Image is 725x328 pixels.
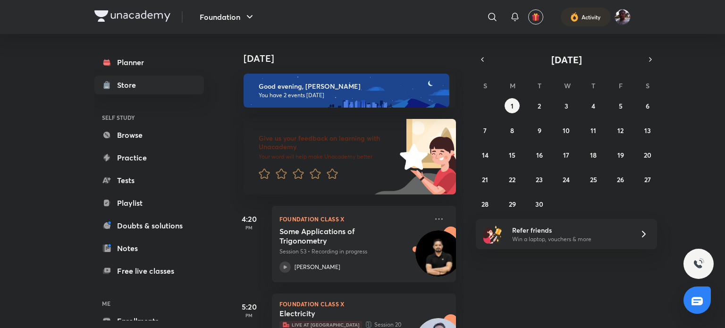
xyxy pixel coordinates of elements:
abbr: September 20, 2025 [644,151,651,160]
h5: 4:20 [230,213,268,225]
button: September 2, 2025 [532,98,547,113]
abbr: Wednesday [564,81,571,90]
a: Company Logo [94,10,170,24]
button: September 4, 2025 [586,98,601,113]
p: PM [230,312,268,318]
abbr: September 18, 2025 [590,151,597,160]
span: [DATE] [551,53,582,66]
button: September 13, 2025 [640,123,655,138]
button: September 15, 2025 [505,147,520,162]
a: Browse [94,126,204,144]
p: Your word will help make Unacademy better [259,153,396,160]
button: [DATE] [489,53,644,66]
abbr: September 9, 2025 [538,126,541,135]
abbr: September 27, 2025 [644,175,651,184]
button: September 25, 2025 [586,172,601,187]
h6: Good evening, [PERSON_NAME] [259,82,441,91]
h6: Refer friends [512,225,628,235]
button: September 19, 2025 [613,147,628,162]
button: September 17, 2025 [559,147,574,162]
abbr: September 17, 2025 [563,151,569,160]
button: September 11, 2025 [586,123,601,138]
abbr: September 23, 2025 [536,175,543,184]
img: feedback_image [368,119,456,194]
p: Foundation Class X [279,301,448,307]
abbr: September 28, 2025 [481,200,489,209]
abbr: September 26, 2025 [617,175,624,184]
img: activity [570,11,579,23]
img: referral [483,225,502,244]
abbr: September 10, 2025 [563,126,570,135]
img: Company Logo [94,10,170,22]
button: September 6, 2025 [640,98,655,113]
button: September 1, 2025 [505,98,520,113]
div: Store [117,79,142,91]
button: September 26, 2025 [613,172,628,187]
abbr: Sunday [483,81,487,90]
h5: Electricity [279,309,397,318]
a: Notes [94,239,204,258]
abbr: September 19, 2025 [617,151,624,160]
button: September 21, 2025 [478,172,493,187]
p: Session 53 • Recording in progress [279,247,428,256]
h4: [DATE] [244,53,465,64]
abbr: September 5, 2025 [619,101,623,110]
img: avatar [531,13,540,21]
button: September 24, 2025 [559,172,574,187]
button: September 3, 2025 [559,98,574,113]
abbr: September 3, 2025 [565,101,568,110]
p: You have 2 events [DATE] [259,92,441,99]
h6: SELF STUDY [94,109,204,126]
abbr: Thursday [591,81,595,90]
abbr: September 22, 2025 [509,175,515,184]
abbr: September 25, 2025 [590,175,597,184]
abbr: Friday [619,81,623,90]
abbr: September 6, 2025 [646,101,649,110]
abbr: September 11, 2025 [590,126,596,135]
abbr: September 4, 2025 [591,101,595,110]
button: September 20, 2025 [640,147,655,162]
abbr: Tuesday [538,81,541,90]
img: evening [244,74,449,108]
abbr: September 13, 2025 [644,126,651,135]
button: September 16, 2025 [532,147,547,162]
button: September 10, 2025 [559,123,574,138]
abbr: Saturday [646,81,649,90]
h5: Some Applications of Trigonometry [279,227,397,245]
abbr: September 16, 2025 [536,151,543,160]
abbr: September 30, 2025 [535,200,543,209]
a: Playlist [94,193,204,212]
abbr: September 29, 2025 [509,200,516,209]
abbr: September 2, 2025 [538,101,541,110]
button: September 8, 2025 [505,123,520,138]
a: Store [94,76,204,94]
button: September 18, 2025 [586,147,601,162]
a: Practice [94,148,204,167]
abbr: September 15, 2025 [509,151,515,160]
button: September 27, 2025 [640,172,655,187]
a: Free live classes [94,261,204,280]
p: [PERSON_NAME] [295,263,340,271]
p: PM [230,225,268,230]
p: Win a laptop, vouchers & more [512,235,628,244]
abbr: September 21, 2025 [482,175,488,184]
abbr: September 8, 2025 [510,126,514,135]
h5: 5:20 [230,301,268,312]
img: Tannishtha Dahiya [615,9,631,25]
abbr: September 1, 2025 [511,101,514,110]
a: Planner [94,53,204,72]
abbr: September 24, 2025 [563,175,570,184]
button: September 7, 2025 [478,123,493,138]
h6: ME [94,295,204,311]
button: September 29, 2025 [505,196,520,211]
button: September 14, 2025 [478,147,493,162]
button: September 28, 2025 [478,196,493,211]
button: September 23, 2025 [532,172,547,187]
abbr: September 14, 2025 [482,151,489,160]
img: ttu [693,258,704,269]
a: Doubts & solutions [94,216,204,235]
abbr: September 7, 2025 [483,126,487,135]
p: Foundation Class X [279,213,428,225]
button: September 30, 2025 [532,196,547,211]
button: avatar [528,9,543,25]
